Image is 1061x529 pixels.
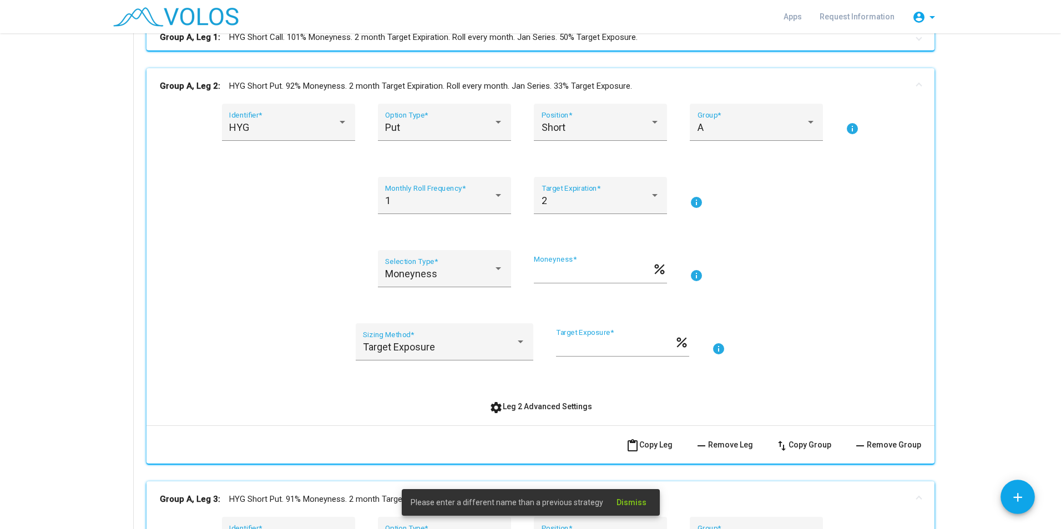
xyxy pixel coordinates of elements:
a: Apps [775,7,811,27]
mat-icon: remove [695,439,708,452]
mat-panel-title: HYG Short Put. 92% Moneyness. 2 month Target Expiration. Roll every month. Jan Series. 33% Target... [160,80,908,93]
span: Target Exposure [363,341,435,353]
span: Please enter a different name than a previous strategy [411,497,603,508]
span: Moneyness [385,268,437,279]
mat-icon: settings [489,401,503,414]
button: Leg 2 Advanced Settings [481,396,601,416]
span: Put [385,121,400,133]
button: Remove Leg [686,435,762,455]
a: Request Information [811,7,903,27]
span: Remove Group [853,440,921,449]
mat-expansion-panel-header: Group A, Leg 2:HYG Short Put. 92% Moneyness. 2 month Target Expiration. Roll every month. Jan Ser... [146,68,934,104]
span: Request Information [820,12,895,21]
span: Dismiss [617,498,646,507]
mat-panel-title: HYG Short Put. 91% Moneyness. 2 month Target Expiration. Roll every month. Jan Series. 33% Target... [160,493,908,506]
b: Group A, Leg 2: [160,80,220,93]
mat-icon: info [712,342,725,355]
div: Group A, Leg 2:HYG Short Put. 92% Moneyness. 2 month Target Expiration. Roll every month. Jan Ser... [146,104,934,464]
mat-icon: swap_vert [775,439,789,452]
span: Copy Leg [626,440,673,449]
button: Add icon [1001,480,1035,514]
mat-icon: content_paste [626,439,639,452]
button: Copy Leg [617,435,681,455]
mat-icon: percent [674,334,689,348]
mat-icon: account_circle [912,11,926,24]
span: Copy Group [775,440,831,449]
mat-icon: info [690,269,703,282]
mat-icon: percent [652,261,667,274]
span: Short [542,121,565,133]
span: Remove Leg [695,440,753,449]
b: Group A, Leg 1: [160,31,220,44]
b: Group A, Leg 3: [160,493,220,506]
span: A [698,121,704,133]
mat-icon: info [846,122,859,135]
span: 2 [542,195,547,206]
mat-icon: remove [853,439,867,452]
mat-icon: add [1011,490,1025,505]
span: 1 [385,195,391,206]
mat-panel-title: HYG Short Call. 101% Moneyness. 2 month Target Expiration. Roll every month. Jan Series. 50% Targ... [160,31,908,44]
button: Copy Group [766,435,840,455]
button: Dismiss [608,492,655,512]
span: HYG [229,121,249,133]
mat-expansion-panel-header: Group A, Leg 3:HYG Short Put. 91% Moneyness. 2 month Target Expiration. Roll every month. Jan Ser... [146,481,934,517]
mat-icon: arrow_drop_down [926,11,939,24]
mat-icon: info [690,196,703,209]
span: Apps [784,12,802,21]
button: Remove Group [845,435,930,455]
mat-expansion-panel-header: Group A, Leg 1:HYG Short Call. 101% Moneyness. 2 month Target Expiration. Roll every month. Jan S... [146,24,934,50]
span: Leg 2 Advanced Settings [489,402,592,411]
